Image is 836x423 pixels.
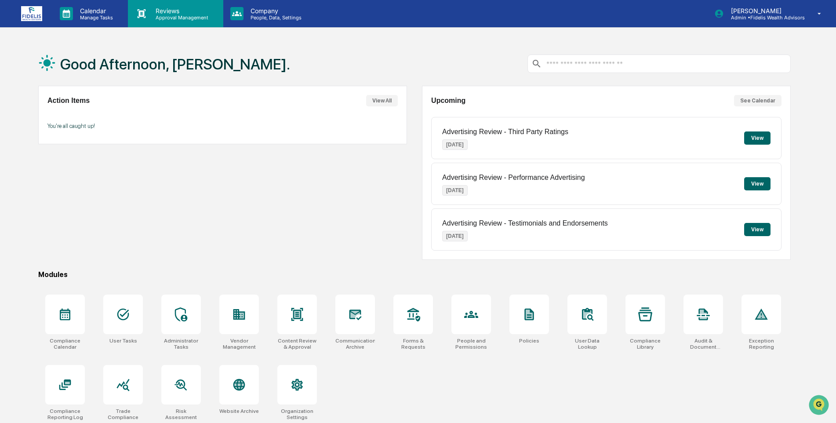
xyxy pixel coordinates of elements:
[431,97,465,105] h2: Upcoming
[244,7,306,15] p: Company
[724,15,805,21] p: Admin • Fidelis Wealth Advisors
[149,15,213,21] p: Approval Management
[567,338,607,350] div: User Data Lookup
[244,15,306,21] p: People, Data, Settings
[62,149,106,156] a: Powered byPylon
[149,70,160,80] button: Start new chat
[741,338,781,350] div: Exception Reporting
[744,223,771,236] button: View
[30,67,144,76] div: Start new chat
[9,112,16,119] div: 🖐️
[47,97,90,105] h2: Action Items
[73,7,117,15] p: Calendar
[60,107,113,123] a: 🗄️Attestations
[73,111,109,120] span: Attestations
[21,6,42,21] img: logo
[442,174,585,182] p: Advertising Review - Performance Advertising
[442,128,568,136] p: Advertising Review - Third Party Ratings
[60,55,290,73] h1: Good Afternoon, [PERSON_NAME].
[103,408,143,420] div: Trade Compliance
[149,7,213,15] p: Reviews
[30,76,111,83] div: We're available if you need us!
[5,107,60,123] a: 🖐️Preclearance
[335,338,375,350] div: Communications Archive
[9,128,16,135] div: 🔎
[451,338,491,350] div: People and Permissions
[18,128,55,136] span: Data Lookup
[23,40,145,49] input: Clear
[9,18,160,33] p: How can we help?
[219,338,259,350] div: Vendor Management
[161,408,201,420] div: Risk Assessment
[9,67,25,83] img: 1746055101610-c473b297-6a78-478c-a979-82029cc54cd1
[161,338,201,350] div: Administrator Tasks
[744,131,771,145] button: View
[442,219,608,227] p: Advertising Review - Testimonials and Endorsements
[45,338,85,350] div: Compliance Calendar
[366,95,398,106] button: View All
[808,394,832,418] iframe: Open customer support
[38,270,791,279] div: Modules
[219,408,259,414] div: Website Archive
[442,185,468,196] p: [DATE]
[277,338,317,350] div: Content Review & Approval
[519,338,539,344] div: Policies
[442,231,468,241] p: [DATE]
[744,177,771,190] button: View
[683,338,723,350] div: Audit & Document Logs
[47,123,398,129] p: You're all caught up!
[277,408,317,420] div: Organization Settings
[64,112,71,119] div: 🗄️
[45,408,85,420] div: Compliance Reporting Log
[87,149,106,156] span: Pylon
[5,124,59,140] a: 🔎Data Lookup
[442,139,468,150] p: [DATE]
[18,111,57,120] span: Preclearance
[109,338,137,344] div: User Tasks
[625,338,665,350] div: Compliance Library
[393,338,433,350] div: Forms & Requests
[724,7,805,15] p: [PERSON_NAME]
[73,15,117,21] p: Manage Tasks
[734,95,781,106] button: See Calendar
